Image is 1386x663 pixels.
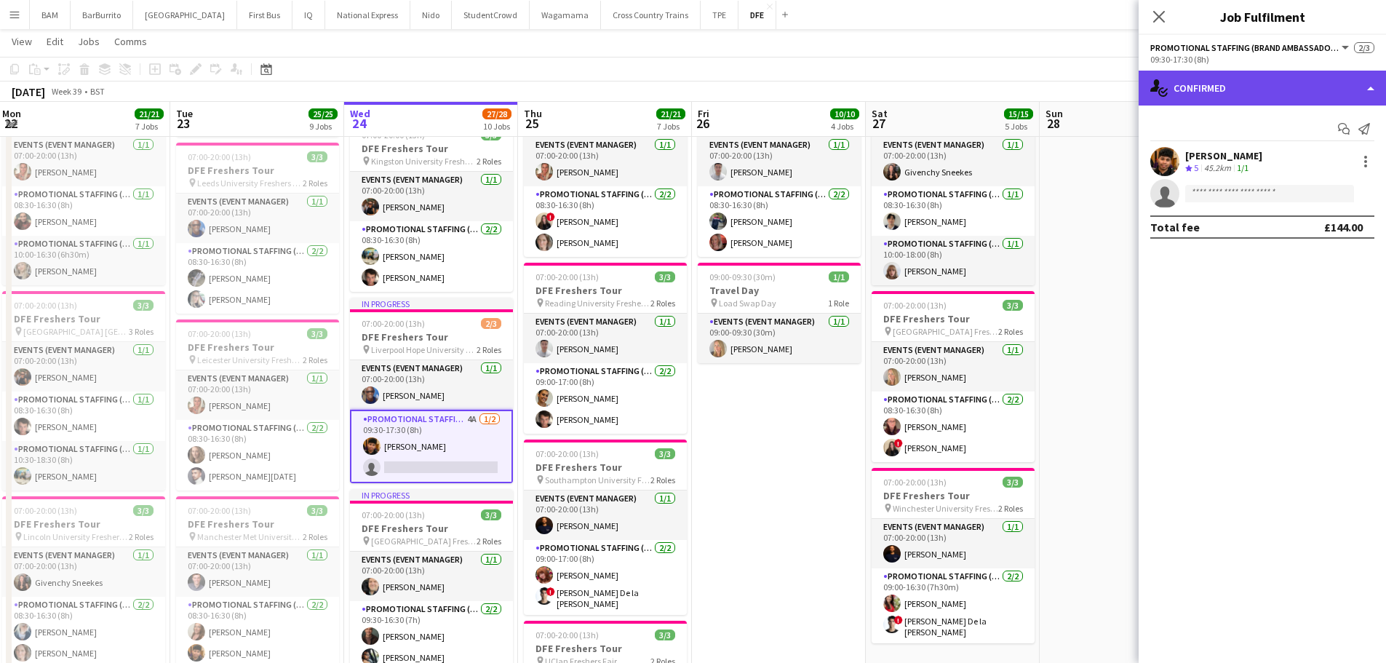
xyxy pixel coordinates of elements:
app-job-card: 07:00-20:00 (13h)3/3DFE Freshers Tour [GEOGRAPHIC_DATA] [GEOGRAPHIC_DATA] Freshers Fair3 RolesEve... [2,291,165,491]
span: Thu [524,107,542,120]
a: Jobs [72,32,105,51]
span: 2 Roles [650,475,675,485]
app-card-role: Promotional Staffing (Brand Ambassadors)2/208:30-16:30 (8h)[PERSON_NAME][PERSON_NAME] [176,243,339,314]
button: National Express [325,1,410,29]
span: Leicester University Freshers Fair [197,354,303,365]
span: 2/3 [481,318,501,329]
span: [GEOGRAPHIC_DATA] Freshers Fair [371,536,477,547]
app-card-role: Events (Event Manager)1/107:00-20:00 (13h)[PERSON_NAME] [872,519,1035,568]
button: StudentCrowd [452,1,530,29]
span: 3/3 [133,505,154,516]
span: 24 [348,115,370,132]
span: 3/3 [307,151,327,162]
span: 07:00-20:00 (13h) [362,318,425,329]
span: Edit [47,35,63,48]
div: 9 Jobs [309,121,337,132]
app-job-card: In progress07:00-20:00 (13h)3/3DFE Freshers Tour Kingston University Freshers Fair2 RolesEvents (... [350,109,513,292]
span: 07:00-20:00 (13h) [883,477,947,488]
h3: DFE Freshers Tour [524,284,687,297]
span: 3/3 [307,328,327,339]
span: 27 [869,115,888,132]
h3: DFE Freshers Tour [176,164,339,177]
div: [PERSON_NAME] [1185,149,1262,162]
div: 09:00-09:30 (30m)1/1Travel Day Load Swap Day1 RoleEvents (Event Manager)1/109:00-09:30 (30m)[PERS... [698,263,861,363]
app-card-role: Promotional Staffing (Brand Ambassadors)2/208:30-16:30 (8h)[PERSON_NAME]![PERSON_NAME] [872,392,1035,462]
div: £144.00 [1324,220,1363,234]
span: 07:00-20:00 (13h) [535,448,599,459]
button: Cross Country Trains [601,1,701,29]
span: 3 Roles [129,326,154,337]
span: Jobs [78,35,100,48]
span: 1/1 [829,271,849,282]
span: 25/25 [308,108,338,119]
h3: DFE Freshers Tour [2,312,165,325]
app-card-role: Promotional Staffing (Brand Ambassadors)1/110:00-16:30 (6h30m)[PERSON_NAME] [2,236,165,285]
div: In progress07:00-20:00 (13h)2/3DFE Freshers Tour Liverpool Hope University Freshers Fair2 RolesEv... [350,298,513,483]
button: IQ [292,1,325,29]
app-card-role: Promotional Staffing (Brand Ambassadors)2/209:00-16:30 (7h30m)[PERSON_NAME]![PERSON_NAME] De la [... [872,568,1035,643]
span: 3/3 [133,300,154,311]
span: ! [894,616,903,624]
span: 07:00-20:00 (13h) [535,271,599,282]
app-card-role: Promotional Staffing (Brand Ambassadors)1/108:30-16:30 (8h)[PERSON_NAME] [2,186,165,236]
span: Comms [114,35,147,48]
app-card-role: Events (Event Manager)1/107:00-20:00 (13h)[PERSON_NAME] [350,172,513,221]
span: Leeds University Freshers Fair [197,178,303,188]
app-job-card: 07:00-20:00 (13h)3/3DFE Freshers Tour Southampton University Freshers Fair2 RolesEvents (Event Ma... [524,440,687,615]
span: 21/21 [656,108,685,119]
h3: DFE Freshers Tour [2,517,165,531]
span: 15/15 [1004,108,1033,119]
app-card-role: Promotional Staffing (Brand Ambassadors)2/208:30-16:30 (8h)[PERSON_NAME][PERSON_NAME] [350,221,513,292]
app-card-role: Promotional Staffing (Brand Ambassadors)1/110:30-18:30 (8h)[PERSON_NAME] [2,441,165,491]
app-card-role: Promotional Staffing (Brand Ambassadors)4A1/209:30-17:30 (8h)[PERSON_NAME] [350,410,513,483]
div: 10 Jobs [483,121,511,132]
span: 2 Roles [477,344,501,355]
span: 2 Roles [998,503,1023,514]
div: 4 Jobs [831,121,859,132]
app-job-card: 07:00-20:00 (13h)3/3DFE Freshers Tour Bristol University Freshers Fair3 RolesEvents (Event Manage... [872,86,1035,285]
app-card-role: Events (Event Manager)1/107:00-20:00 (13h)[PERSON_NAME] [176,194,339,243]
app-job-card: 07:00-20:00 (13h)3/3DFE Freshers Tour [GEOGRAPHIC_DATA] Freshers Fair2 RolesEvents (Event Manager... [872,291,1035,462]
span: 07:00-20:00 (13h) [362,509,425,520]
span: 07:00-20:00 (13h) [188,328,251,339]
div: In progress [350,489,513,501]
span: 25 [522,115,542,132]
app-card-role: Events (Event Manager)1/107:00-20:00 (13h)[PERSON_NAME] [524,314,687,363]
h3: DFE Freshers Tour [524,642,687,655]
div: 09:30-17:30 (8h) [1150,54,1374,65]
app-job-card: 07:00-20:00 (13h)3/3DFE Freshers Tour Hertfordshire University Freshers Fair2 RolesEvents (Event ... [698,86,861,257]
span: Promotional Staffing (Brand Ambassadors) [1150,42,1339,53]
button: DFE [738,1,776,29]
span: [GEOGRAPHIC_DATA] Freshers Fair [893,326,998,337]
span: 2 Roles [303,178,327,188]
h3: Job Fulfilment [1139,7,1386,26]
h3: DFE Freshers Tour [872,489,1035,502]
span: Liverpool Hope University Freshers Fair [371,344,477,355]
h3: DFE Freshers Tour [872,312,1035,325]
span: 07:00-20:00 (13h) [14,505,77,516]
div: 45.2km [1201,162,1234,175]
app-card-role: Events (Event Manager)1/107:00-20:00 (13h)[PERSON_NAME] [698,137,861,186]
app-card-role: Promotional Staffing (Brand Ambassadors)2/208:30-16:30 (8h)[PERSON_NAME][PERSON_NAME] [698,186,861,257]
span: [GEOGRAPHIC_DATA] [GEOGRAPHIC_DATA] Freshers Fair [23,326,129,337]
app-card-role: Promotional Staffing (Brand Ambassadors)1/110:00-18:00 (8h)[PERSON_NAME] [872,236,1035,285]
div: In progress [350,298,513,309]
span: Southampton University Freshers Fair [545,475,650,485]
app-card-role: Events (Event Manager)1/107:00-20:00 (13h)[PERSON_NAME] [350,360,513,410]
h3: DFE Freshers Tour [524,461,687,474]
span: 07:00-20:00 (13h) [883,300,947,311]
app-job-card: 07:00-20:00 (13h)3/3DFE Freshers Tour Winchester University Freshers Fair2 RolesEvents (Event Man... [872,468,1035,643]
app-job-card: 07:00-20:00 (13h)3/3DFE Freshers Tour Leeds University Freshers Fair2 RolesEvents (Event Manager)... [176,143,339,314]
span: 2/3 [1354,42,1374,53]
span: 3/3 [655,271,675,282]
span: Mon [2,107,21,120]
span: Manchester Met University Freshers Fair [197,531,303,542]
app-card-role: Events (Event Manager)1/107:00-20:00 (13h)[PERSON_NAME] [2,137,165,186]
span: 2 Roles [477,536,501,547]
